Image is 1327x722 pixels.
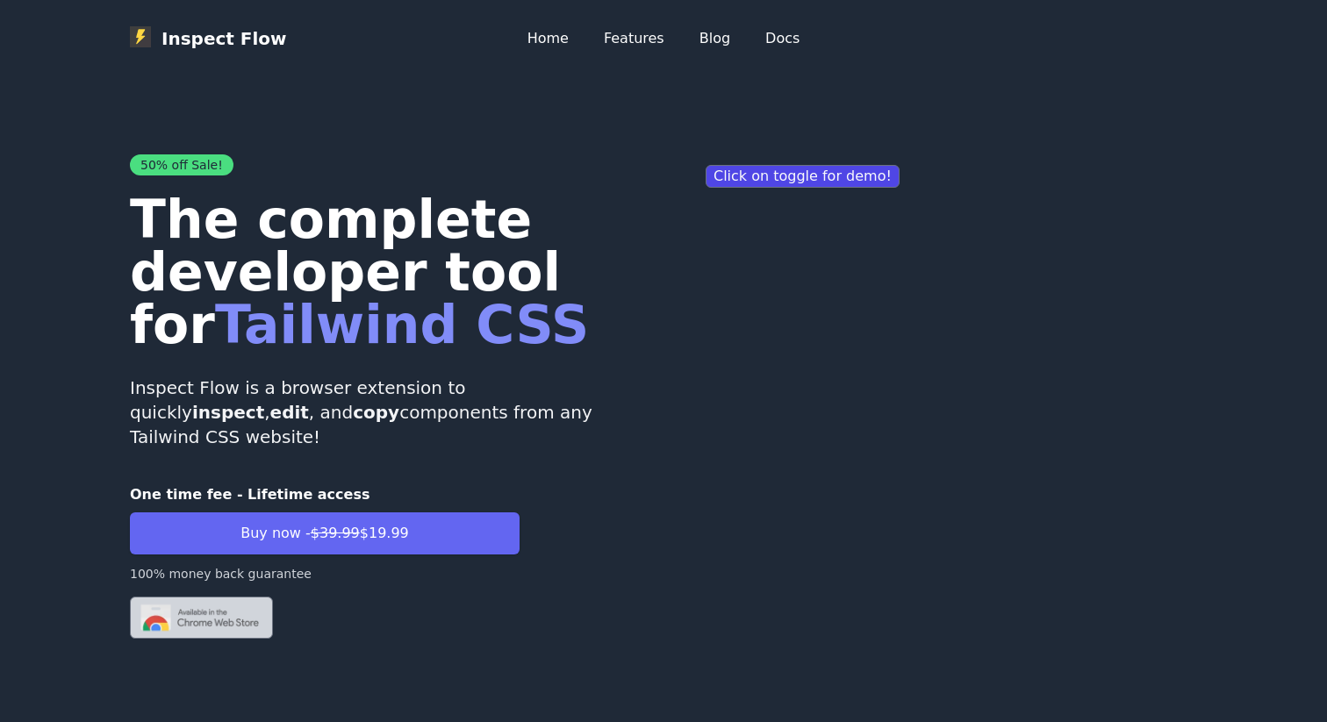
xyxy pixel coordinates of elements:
strong: copy [353,402,399,423]
img: Inspect Flow logo [130,26,151,47]
p: One time fee - Lifetime access [130,484,520,505]
span: Tailwind CSS [215,294,589,355]
a: Inspect Flow logoInspect Flow [130,26,287,51]
p: Inspect Flow is a browser extension to quickly , , and components from any Tailwind CSS website! [130,375,649,449]
h1: The complete developer tool for [130,193,649,351]
span: $39.99 [311,525,360,541]
p: Inspect Flow [130,26,287,51]
a: Blog [699,28,730,49]
p: Click on toggle for demo! [706,165,900,188]
strong: edit [270,402,309,423]
span: 50% off Sale! [130,154,233,175]
a: Features [604,28,664,49]
nav: Global [130,21,1197,56]
img: Chrome logo [130,597,273,639]
a: Docs [765,28,800,49]
strong: inspect [192,402,264,423]
a: Home [527,28,569,49]
span: Buy now - $19.99 [240,523,409,544]
p: 100% money back guarantee [130,565,520,583]
button: Buy now -$39.99$19.99 [130,512,520,554]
